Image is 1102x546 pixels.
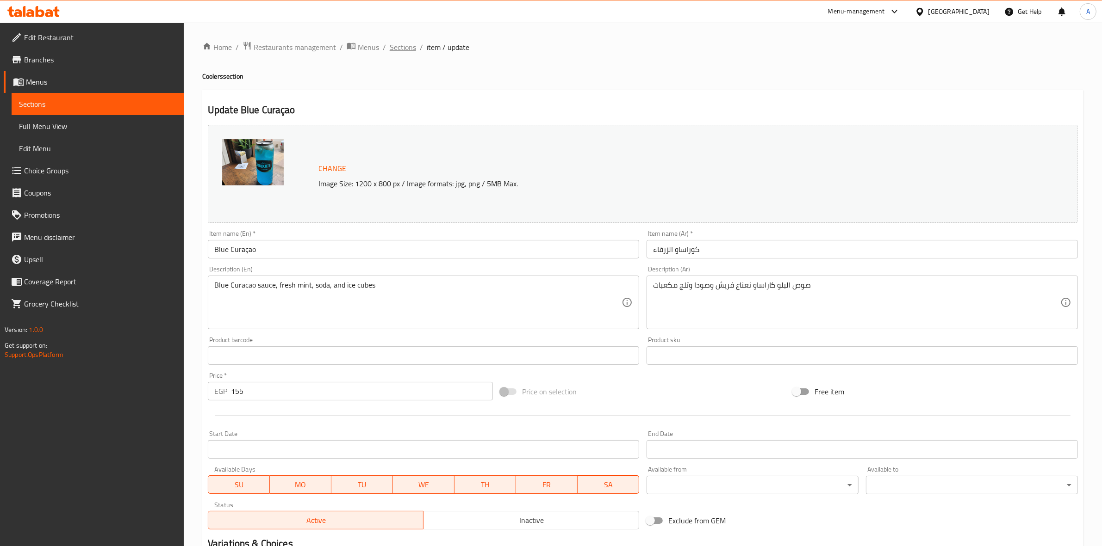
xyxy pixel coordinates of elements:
[254,42,336,53] span: Restaurants management
[423,511,639,529] button: Inactive
[12,115,184,137] a: Full Menu View
[214,386,227,397] p: EGP
[212,478,266,491] span: SU
[4,248,184,270] a: Upsell
[1086,6,1090,17] span: A
[516,475,578,494] button: FR
[24,276,177,287] span: Coverage Report
[318,162,346,175] span: Change
[427,42,469,53] span: item / update
[208,511,424,529] button: Active
[647,346,1078,365] input: Please enter product sku
[397,478,451,491] span: WE
[19,121,177,132] span: Full Menu View
[208,103,1078,117] h2: Update Blue Curaçao
[4,160,184,182] a: Choice Groups
[4,270,184,293] a: Coverage Report
[4,49,184,71] a: Branches
[202,41,1083,53] nav: breadcrumb
[4,71,184,93] a: Menus
[24,32,177,43] span: Edit Restaurant
[454,475,516,494] button: TH
[208,240,639,258] input: Enter name En
[815,386,844,397] span: Free item
[29,324,43,336] span: 1.0.0
[24,209,177,221] span: Promotions
[522,386,577,397] span: Price on selection
[5,339,47,351] span: Get support on:
[12,137,184,160] a: Edit Menu
[214,281,622,325] textarea: Blue Curacao sauce, fresh mint, soda, and ice cubes
[208,346,639,365] input: Please enter product barcode
[390,42,416,53] a: Sections
[24,298,177,309] span: Grocery Checklist
[24,54,177,65] span: Branches
[222,139,284,185] img: mmw_638828373656750346
[335,478,389,491] span: TU
[4,182,184,204] a: Coupons
[420,42,423,53] li: /
[5,349,63,361] a: Support.OpsPlatform
[331,475,393,494] button: TU
[427,514,635,527] span: Inactive
[202,42,232,53] a: Home
[24,165,177,176] span: Choice Groups
[202,72,1083,81] h4: Coolers section
[581,478,635,491] span: SA
[243,41,336,53] a: Restaurants management
[24,254,177,265] span: Upsell
[866,476,1078,494] div: ​
[828,6,885,17] div: Menu-management
[274,478,328,491] span: MO
[653,281,1060,325] textarea: صوص البلو كاراساو نعناع فريش وصودا وتلج مكعبات
[212,514,420,527] span: Active
[928,6,990,17] div: [GEOGRAPHIC_DATA]
[647,476,859,494] div: ​
[647,240,1078,258] input: Enter name Ar
[340,42,343,53] li: /
[24,232,177,243] span: Menu disclaimer
[315,159,350,178] button: Change
[393,475,454,494] button: WE
[520,478,574,491] span: FR
[315,178,946,189] p: Image Size: 1200 x 800 px / Image formats: jpg, png / 5MB Max.
[270,475,331,494] button: MO
[236,42,239,53] li: /
[4,226,184,248] a: Menu disclaimer
[4,293,184,315] a: Grocery Checklist
[12,93,184,115] a: Sections
[24,187,177,198] span: Coupons
[358,42,379,53] span: Menus
[578,475,639,494] button: SA
[5,324,27,336] span: Version:
[383,42,386,53] li: /
[208,475,270,494] button: SU
[26,76,177,87] span: Menus
[4,26,184,49] a: Edit Restaurant
[347,41,379,53] a: Menus
[458,478,512,491] span: TH
[19,98,177,110] span: Sections
[668,515,726,526] span: Exclude from GEM
[231,382,493,400] input: Please enter price
[19,143,177,154] span: Edit Menu
[4,204,184,226] a: Promotions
